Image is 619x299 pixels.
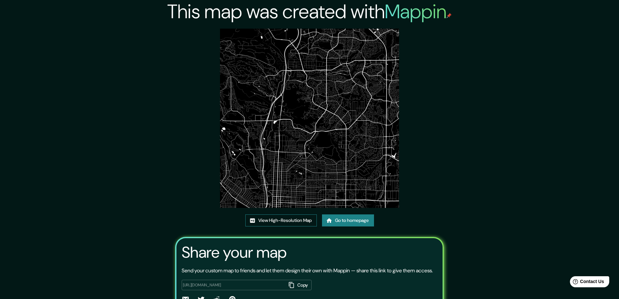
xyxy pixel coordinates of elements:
[182,243,287,262] h3: Share your map
[182,267,433,275] p: Send your custom map to friends and let them design their own with Mappin — share this link to gi...
[561,274,612,292] iframe: Help widget launcher
[286,280,312,291] button: Copy
[446,13,452,18] img: mappin-pin
[245,214,317,226] a: View High-Resolution Map
[220,29,399,208] img: created-map
[322,214,374,226] a: Go to homepage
